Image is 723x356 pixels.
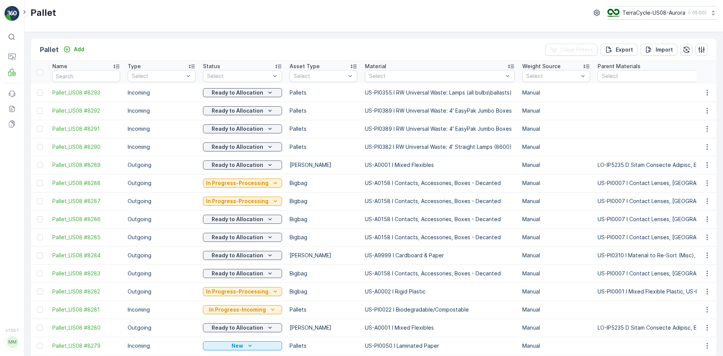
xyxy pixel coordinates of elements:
[52,89,120,96] span: Pallet_US08 #8293
[37,144,43,150] div: Toggle Row Selected
[52,143,120,151] a: Pallet_US08 #8290
[290,306,357,313] p: Pallets
[206,179,268,187] p: In Progress-Processing
[52,270,120,277] span: Pallet_US08 #8283
[31,7,56,19] p: Pallet
[203,233,282,242] button: Ready to Allocation
[212,107,263,115] p: Ready to Allocation
[212,161,263,169] p: Ready to Allocation
[203,197,282,206] button: In Progress-Processing
[365,342,515,350] p: US-PI0050 I Laminated Paper
[598,63,641,70] p: Parent Materials
[206,197,268,205] p: In Progress-Processing
[232,342,243,350] p: New
[5,334,20,350] button: MM
[641,44,677,56] button: Import
[212,215,263,223] p: Ready to Allocation
[52,288,120,295] a: Pallet_US08 #8282
[37,180,43,186] div: Toggle Row Selected
[37,216,43,222] div: Toggle Row Selected
[52,234,120,241] a: Pallet_US08 #8285
[212,324,263,332] p: Ready to Allocation
[74,46,84,53] p: Add
[203,88,282,97] button: Ready to Allocation
[212,252,263,259] p: Ready to Allocation
[290,215,357,223] p: Bigbag
[52,107,120,115] span: Pallet_US08 #8292
[37,108,43,114] div: Toggle Row Selected
[290,89,357,96] p: Pallets
[522,288,590,295] p: Manual
[52,342,120,350] span: Pallet_US08 #8279
[52,197,120,205] span: Pallet_US08 #8287
[203,124,282,133] button: Ready to Allocation
[52,125,120,133] span: Pallet_US08 #8291
[40,44,59,55] p: Pallet
[37,234,43,240] div: Toggle Row Selected
[60,45,87,54] button: Add
[365,161,515,169] p: US-A0001 I Mixed Flexibles
[206,288,268,295] p: In Progress-Processing
[212,270,263,277] p: Ready to Allocation
[522,324,590,332] p: Manual
[365,306,515,313] p: US-PI0022 I Biodegradable/Compostable
[128,143,195,151] p: Incoming
[522,179,590,187] p: Manual
[369,72,503,80] p: Select
[294,72,346,80] p: Select
[290,342,357,350] p: Pallets
[688,10,706,16] p: ( -05:00 )
[365,143,515,151] p: US-PI0382 I RW Universal Waste: 4’ Straight Lamps (8600)
[209,306,266,313] p: In Progress-Incoming
[622,9,685,17] p: TerraCycle-US08-Aurora
[522,306,590,313] p: Manual
[522,107,590,115] p: Manual
[365,179,515,187] p: US-A0158 I Contacts, Accessories, Boxes - Decanted
[52,306,120,313] a: Pallet_US08 #8281
[365,270,515,277] p: US-A0158 I Contacts, Accessories, Boxes - Decanted
[365,215,515,223] p: US-A0158 I Contacts, Accessories, Boxes - Decanted
[37,307,43,313] div: Toggle Row Selected
[365,63,386,70] p: Material
[52,161,120,169] span: Pallet_US08 #8289
[52,70,120,82] input: Search
[616,46,633,53] p: Export
[522,342,590,350] p: Manual
[365,252,515,259] p: US-A9999 I Cardboard & Paper
[607,6,717,20] button: TerraCycle-US08-Aurora(-05:00)
[290,324,357,332] p: [PERSON_NAME]
[522,63,561,70] p: Weight Source
[365,107,515,115] p: US-PI0389 I RW Universal Waste: 4' EasyPak Jumbo Boxes
[290,179,357,187] p: Bigbag
[601,44,638,56] button: Export
[522,125,590,133] p: Manual
[52,215,120,223] a: Pallet_US08 #8286
[290,234,357,241] p: Bigbag
[290,270,357,277] p: Bigbag
[203,251,282,260] button: Ready to Allocation
[128,63,141,70] p: Type
[290,288,357,295] p: Bigbag
[37,126,43,132] div: Toggle Row Selected
[128,234,195,241] p: Outgoing
[365,234,515,241] p: US-A0158 I Contacts, Accessories, Boxes - Decanted
[522,270,590,277] p: Manual
[545,44,598,56] button: Clear Filters
[290,143,357,151] p: Pallets
[526,72,578,80] p: Select
[52,179,120,187] span: Pallet_US08 #8288
[365,324,515,332] p: US-A0001 I Mixed Flexibles
[52,252,120,259] a: Pallet_US08 #8284
[37,325,43,331] div: Toggle Row Selected
[37,198,43,204] div: Toggle Row Selected
[128,179,195,187] p: Outgoing
[128,107,195,115] p: Incoming
[607,9,619,17] img: image_ci7OI47.png
[203,323,282,332] button: Ready to Allocation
